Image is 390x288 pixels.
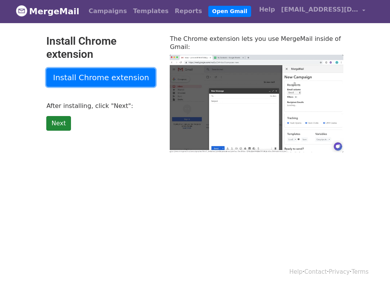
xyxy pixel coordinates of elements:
a: MergeMail [16,3,79,19]
a: Reports [172,3,205,19]
iframe: Chat Widget [351,251,390,288]
a: [EMAIL_ADDRESS][DOMAIN_NAME] [278,2,368,20]
a: Privacy [329,268,349,275]
a: Contact [304,268,327,275]
a: Campaigns [86,3,130,19]
h2: Install Chrome extension [46,35,158,61]
div: · · · [10,256,380,288]
a: Help [256,2,278,17]
a: Install Chrome extension [46,68,155,87]
img: MergeMail logo [16,5,27,17]
a: Open Gmail [208,6,251,17]
span: [EMAIL_ADDRESS][DOMAIN_NAME] [281,5,358,14]
p: The Chrome extension lets you use MergeMail inside of Gmail: [170,35,343,51]
a: Next [46,116,71,131]
a: Help [289,268,302,275]
p: After installing, click "Next": [46,102,158,110]
a: Templates [130,3,172,19]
